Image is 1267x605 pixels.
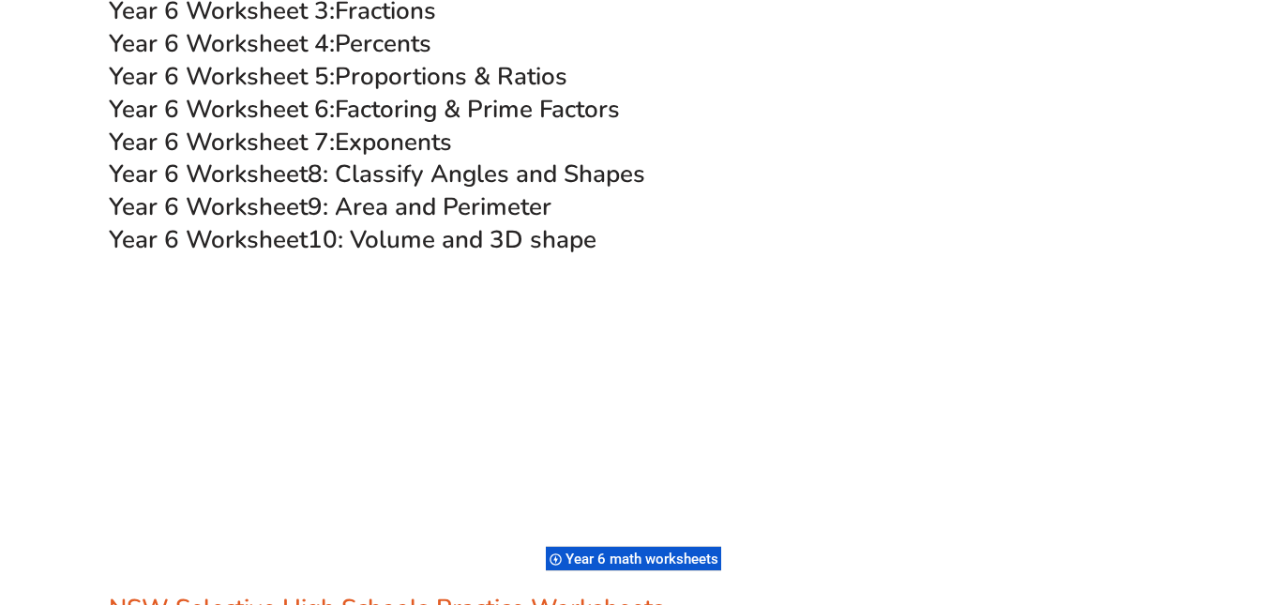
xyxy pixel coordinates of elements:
a: Year 6 Worksheet8: Classify Angles and Shapes [109,158,645,190]
div: Year 6 math worksheets [546,546,721,571]
span: Year 6 Worksheet [109,223,308,256]
span: Year 6 Worksheet 4: [109,27,335,60]
iframe: Advertisement [71,275,1197,537]
a: Year 6 Worksheet 5:Proportions & Ratios [109,60,567,93]
a: Year 6 Worksheet9: Area and Perimeter [109,190,551,223]
span: Year 6 Worksheet [109,190,308,223]
a: Year 6 Worksheet 7:Exponents [109,126,452,159]
span: 8: Classify Angles and Shapes [308,158,645,190]
a: Year 6 Worksheet10: Volume and 3D shape [109,223,596,256]
span: Year 6 Worksheet 7: [109,126,335,159]
iframe: Chat Widget [955,393,1267,605]
span: Year 6 Worksheet 6: [109,93,335,126]
span: Year 6 Worksheet 5: [109,60,335,93]
span: 10: Volume and 3D shape [308,223,596,256]
a: Year 6 Worksheet 6:Factoring & Prime Factors [109,93,620,126]
a: Year 6 Worksheet 4:Percents [109,27,431,60]
span: Year 6 math worksheets [566,551,724,567]
span: Percents [335,27,431,60]
span: Factoring & Prime Factors [335,93,620,126]
span: 9: Area and Perimeter [308,190,551,223]
span: Exponents [335,126,452,159]
span: Year 6 Worksheet [109,158,308,190]
span: Proportions & Ratios [335,60,567,93]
